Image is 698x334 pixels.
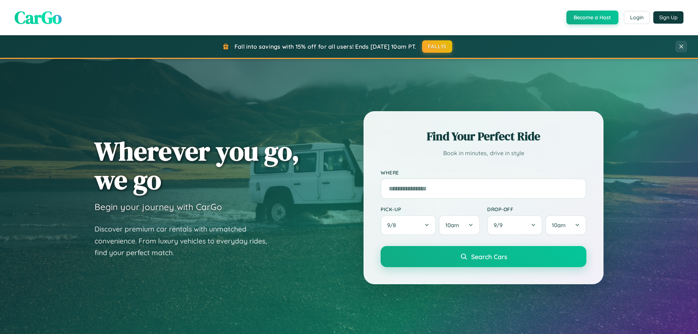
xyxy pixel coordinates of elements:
[381,246,586,267] button: Search Cars
[234,43,417,50] span: Fall into savings with 15% off for all users! Ends [DATE] 10am PT.
[566,11,618,24] button: Become a Host
[445,222,459,229] span: 10am
[422,40,453,53] button: FALL15
[494,222,506,229] span: 9 / 9
[487,215,542,235] button: 9/9
[653,11,683,24] button: Sign Up
[381,206,480,212] label: Pick-up
[381,169,586,176] label: Where
[95,137,300,194] h1: Wherever you go, we go
[487,206,586,212] label: Drop-off
[381,148,586,158] p: Book in minutes, drive in style
[381,215,436,235] button: 9/8
[624,11,650,24] button: Login
[15,5,62,29] span: CarGo
[439,215,480,235] button: 10am
[381,128,586,144] h2: Find Your Perfect Ride
[471,253,507,261] span: Search Cars
[95,201,222,212] h3: Begin your journey with CarGo
[552,222,566,229] span: 10am
[545,215,586,235] button: 10am
[387,222,400,229] span: 9 / 8
[95,223,276,259] p: Discover premium car rentals with unmatched convenience. From luxury vehicles to everyday rides, ...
